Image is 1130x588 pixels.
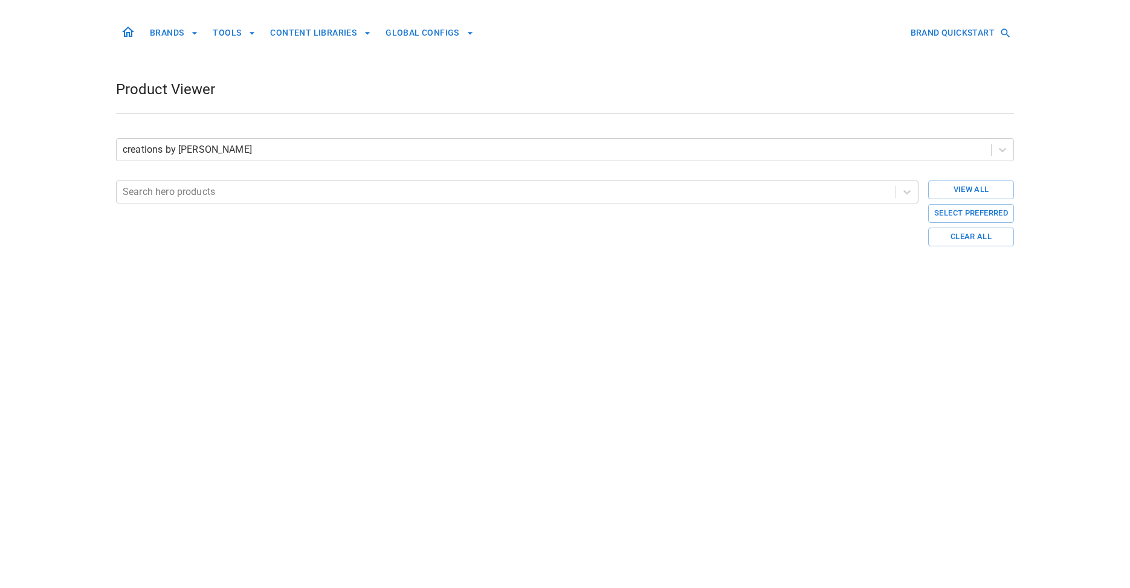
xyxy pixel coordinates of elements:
[145,22,203,44] button: BRANDS
[928,204,1014,223] button: Select Preferred
[116,80,215,99] h1: Product Viewer
[928,181,1014,199] button: View All
[928,228,1014,246] button: Clear All
[381,22,479,44] button: GLOBAL CONFIGS
[265,22,376,44] button: CONTENT LIBRARIES
[906,22,1014,44] button: BRAND QUICKSTART
[208,22,260,44] button: TOOLS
